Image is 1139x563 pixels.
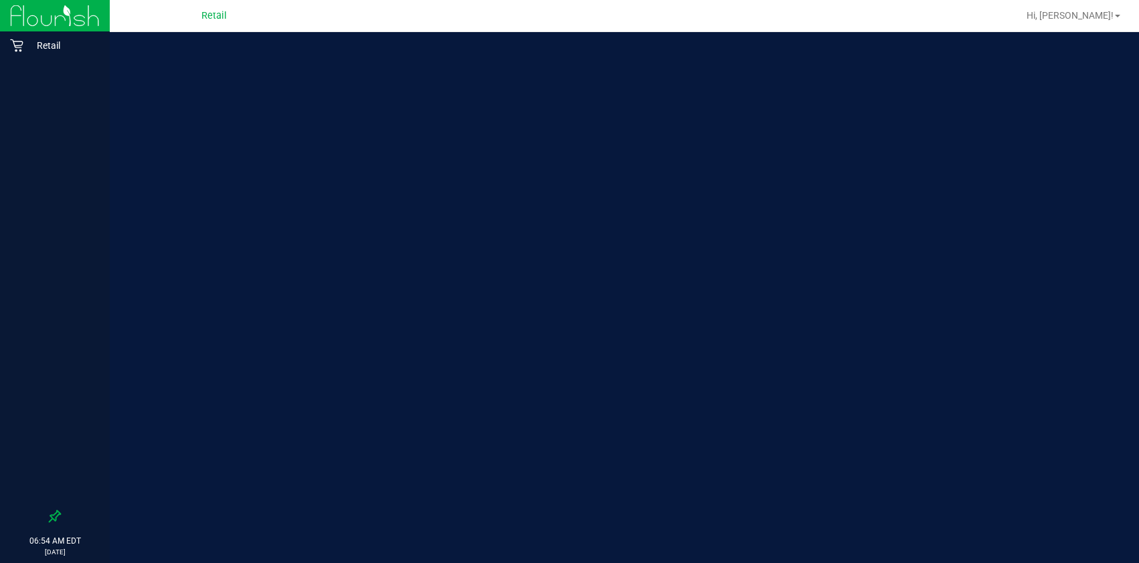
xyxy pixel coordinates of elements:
p: 06:54 AM EDT [6,535,104,547]
inline-svg: Retail [10,39,23,52]
label: Pin the sidebar to full width on large screens [48,510,62,523]
p: [DATE] [6,547,104,557]
span: Retail [201,10,227,21]
p: Retail [23,37,104,53]
span: Hi, [PERSON_NAME]! [1027,10,1114,21]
